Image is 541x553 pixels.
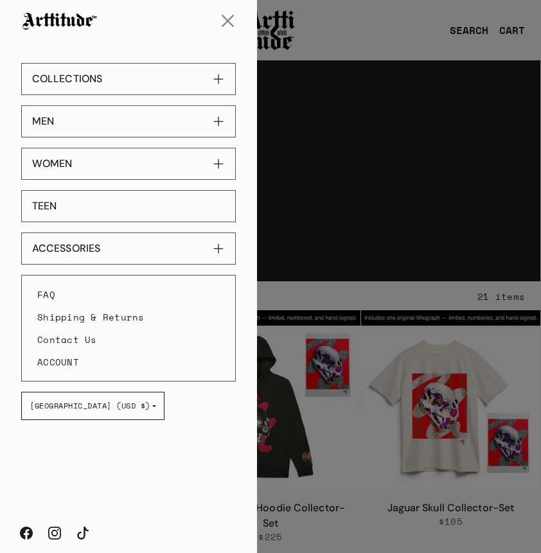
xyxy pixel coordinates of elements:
span: [GEOGRAPHIC_DATA] (USD $) [30,401,150,411]
button: COLLECTIONS [21,63,236,95]
nav: Sidebar navigation [21,63,236,265]
button: [GEOGRAPHIC_DATA] (USD $) [21,392,164,420]
button: MEN [21,105,236,137]
a: TEEN [21,190,236,222]
a: Instagram [40,519,69,547]
a: Facebook [12,519,40,547]
a: TikTok [69,519,97,547]
button: WOMEN [21,148,236,180]
button: ACCESSORIES [21,233,236,265]
a: ACCOUNT [37,351,220,373]
a: Contact Us [37,328,220,351]
a: FAQ [37,283,220,306]
a: Shipping & Returns [37,306,220,328]
button: Close [213,6,244,37]
img: Arttitude [21,12,98,31]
